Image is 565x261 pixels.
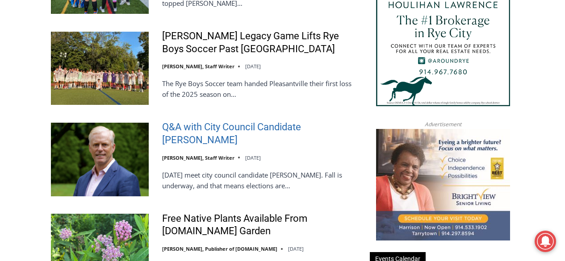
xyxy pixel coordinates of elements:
[162,121,358,146] a: Q&A with City Council Candidate [PERSON_NAME]
[51,32,149,105] img: Felix Wismer’s Legacy Game Lifts Rye Boys Soccer Past Pleasantville
[245,63,261,70] time: [DATE]
[162,30,358,55] a: [PERSON_NAME] Legacy Game Lifts Rye Boys Soccer Past [GEOGRAPHIC_DATA]
[94,75,98,84] div: 2
[162,63,234,70] a: [PERSON_NAME], Staff Writer
[100,75,102,84] div: /
[416,120,470,128] span: Advertisement
[0,89,134,111] a: [PERSON_NAME] Read Sanctuary Fall Fest: [DATE]
[7,90,119,110] h4: [PERSON_NAME] Read Sanctuary Fall Fest: [DATE]
[162,245,277,252] a: [PERSON_NAME], Publisher of [DOMAIN_NAME]
[105,75,109,84] div: 6
[162,78,358,99] p: The Rye Boys Soccer team handed Pleasantville their first loss of the 2025 season on…
[376,129,510,240] img: Brightview Senior Living
[162,170,358,191] p: [DATE] meet city council candidate [PERSON_NAME]. Fall is underway, and that means elections are…
[288,245,304,252] time: [DATE]
[215,87,433,111] a: Intern @ [DOMAIN_NAME]
[226,0,422,87] div: "At the 10am stand-up meeting, each intern gets a chance to take [PERSON_NAME] and the other inte...
[51,123,149,196] img: Q&A with City Council Candidate James Ward
[94,26,129,73] div: Birds of Prey: Falcon and hawk demos
[162,154,234,161] a: [PERSON_NAME], Staff Writer
[234,89,414,109] span: Intern @ [DOMAIN_NAME]
[162,212,358,238] a: Free Native Plants Available From [DOMAIN_NAME] Garden
[245,154,261,161] time: [DATE]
